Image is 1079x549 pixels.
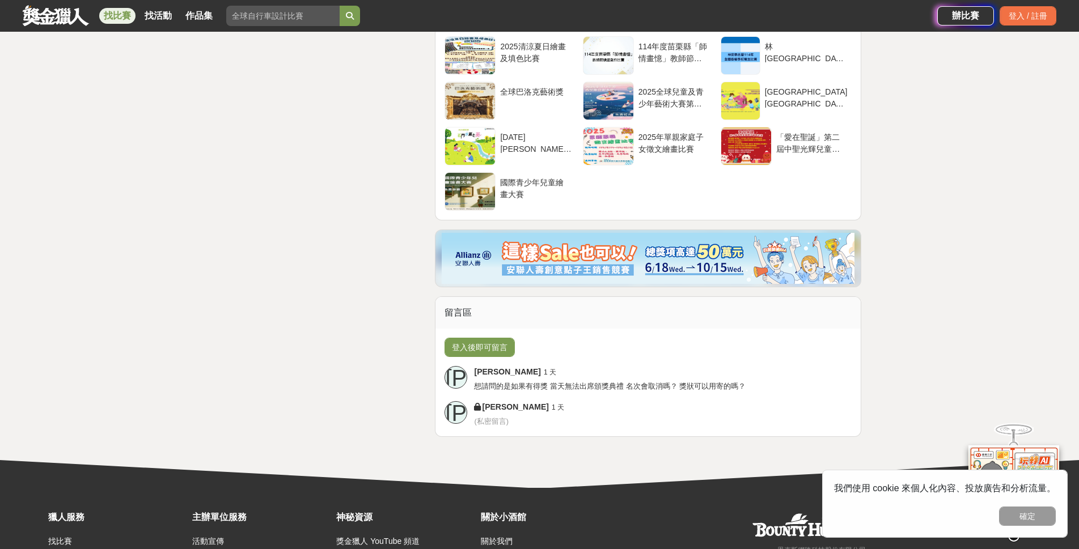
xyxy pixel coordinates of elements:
[552,403,564,411] span: 1 天
[474,367,540,376] span: [PERSON_NAME]
[500,131,571,153] div: [DATE][PERSON_NAME]之美繪畫比賽
[776,131,847,153] div: 「愛在聖誕」第二屆中聖光輝兒童文學繪本比賽
[482,402,548,411] span: [PERSON_NAME]
[48,537,72,546] a: 找比賽
[968,445,1059,521] img: d2146d9a-e6f6-4337-9592-8cefde37ba6b.png
[445,338,515,357] button: 登入後即可留言
[834,483,1056,493] span: 我們使用 cookie 來個人化內容、投放廣告和分析流量。
[500,177,571,198] div: 國際青少年兒童繪畫大賽
[192,537,224,546] a: 活動宣傳
[544,368,556,376] span: 1 天
[474,382,746,390] span: 想請問的是如果有得獎 當天無法出席頒獎典禮 名次會取消嗎？ 獎狀可以用寄的嗎？
[583,36,714,75] a: 114年度苗栗縣「師情畫憶」教師節繪畫創作比賽
[445,172,576,211] a: 國際青少年兒童繪畫大賽
[583,82,714,120] a: 2025全球兒童及青少年藝術大賽第三季
[1000,6,1056,25] div: 登入 / 註冊
[500,86,571,108] div: 全球巴洛克藝術獎
[140,8,176,24] a: 找活動
[638,41,709,62] div: 114年度苗栗縣「師情畫憶」教師節繪畫創作比賽
[445,401,467,424] a: [PERSON_NAME]
[638,86,709,108] div: 2025全球兒童及青少年藝術大賽第三季
[481,537,513,546] a: 關於我們
[481,510,619,524] div: 關於小酒館
[500,41,571,62] div: 2025清涼夏日繪畫及填色比賽
[721,82,852,120] a: [GEOGRAPHIC_DATA][GEOGRAPHIC_DATA]第二屆學生繪畫比賽
[336,537,420,546] a: 獎金獵人 YouTube 頻道
[445,366,467,389] a: [PERSON_NAME]
[937,6,994,25] a: 辦比賽
[474,417,509,425] span: ( 私密留言 )
[765,41,848,62] div: 林[GEOGRAPHIC_DATA][DATE]全國各級學校寫生比賽
[445,36,576,75] a: 2025清涼夏日繪畫及填色比賽
[48,510,187,524] div: 獵人服務
[99,8,136,24] a: 找比賽
[442,233,854,284] img: dcc59076-91c0-4acb-9c6b-a1d413182f46.png
[765,86,848,108] div: [GEOGRAPHIC_DATA][GEOGRAPHIC_DATA]第二屆學生繪畫比賽
[192,510,331,524] div: 主辦單位服務
[181,8,217,24] a: 作品集
[226,6,340,26] input: 全球自行車設計比賽
[999,507,1056,526] button: 確定
[638,131,709,153] div: 2025年單親家庭子女徵文繪畫比賽
[721,127,852,165] a: 「愛在聖誕」第二屆中聖光輝兒童文學繪本比賽
[336,510,475,524] div: 神秘資源
[445,82,576,120] a: 全球巴洛克藝術獎
[435,297,861,329] div: 留言區
[445,127,576,165] a: [DATE][PERSON_NAME]之美繪畫比賽
[583,127,714,165] a: 2025年單親家庭子女徵文繪畫比賽
[721,36,852,75] a: 林[GEOGRAPHIC_DATA][DATE]全國各級學校寫生比賽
